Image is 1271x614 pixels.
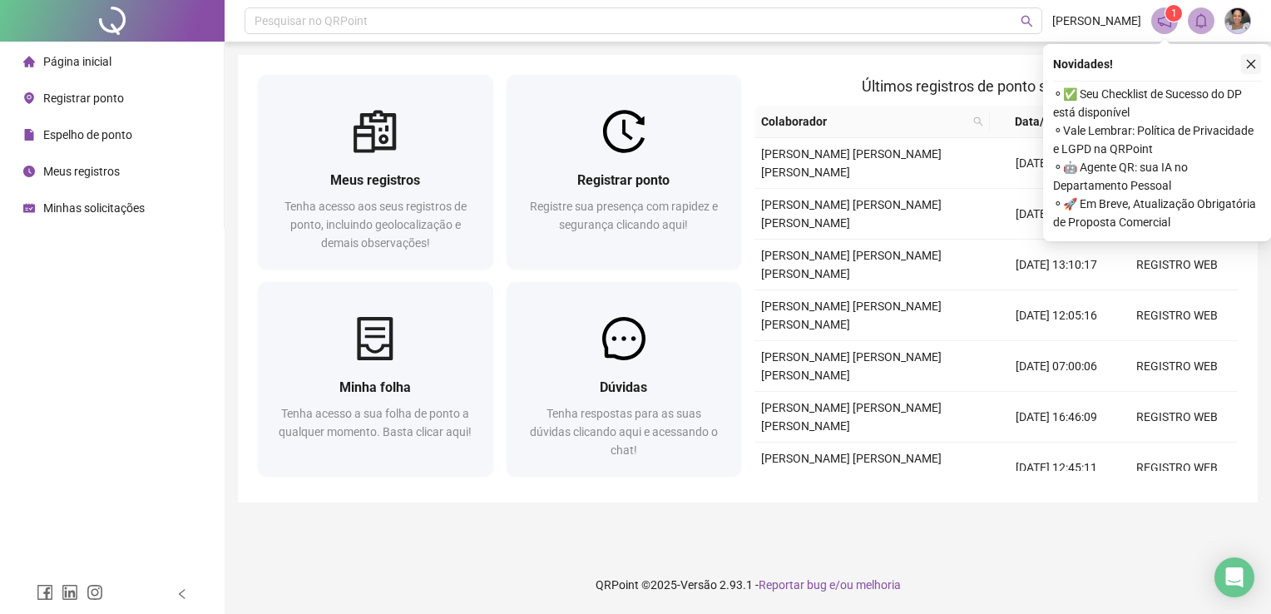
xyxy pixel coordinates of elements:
span: linkedin [62,584,78,601]
span: Tenha acesso a sua folha de ponto a qualquer momento. Basta clicar aqui! [279,407,472,438]
span: 1 [1171,7,1177,19]
span: [PERSON_NAME] [PERSON_NAME] [PERSON_NAME] [761,350,942,382]
span: Minhas solicitações [43,201,145,215]
span: [PERSON_NAME] [1052,12,1141,30]
span: left [176,588,188,600]
a: Minha folhaTenha acesso a sua folha de ponto a qualquer momento. Basta clicar aqui! [258,282,493,476]
span: Reportar bug e/ou melhoria [759,578,901,592]
a: Meus registrosTenha acesso aos seus registros de ponto, incluindo geolocalização e demais observa... [258,75,493,269]
span: Data/Hora [997,112,1087,131]
span: Colaborador [761,112,967,131]
span: Versão [680,578,717,592]
span: Últimos registros de ponto sincronizados [862,77,1130,95]
td: [DATE] 07:00:06 [997,341,1117,392]
span: Novidades ! [1053,55,1113,73]
sup: 1 [1165,5,1182,22]
span: search [973,116,983,126]
span: Meus registros [330,172,420,188]
span: [PERSON_NAME] [PERSON_NAME] [PERSON_NAME] [761,198,942,230]
span: [PERSON_NAME] [PERSON_NAME] [PERSON_NAME] [761,147,942,179]
span: search [970,109,987,134]
span: [PERSON_NAME] [PERSON_NAME] [PERSON_NAME] [761,401,942,433]
footer: QRPoint © 2025 - 2.93.1 - [225,556,1271,614]
span: Tenha acesso aos seus registros de ponto, incluindo geolocalização e demais observações! [284,200,467,250]
span: ⚬ 🚀 Em Breve, Atualização Obrigatória de Proposta Comercial [1053,195,1261,231]
span: search [1021,15,1033,27]
td: REGISTRO WEB [1117,341,1238,392]
td: [DATE] 13:10:17 [997,240,1117,290]
td: [DATE] 12:05:16 [997,290,1117,341]
span: file [23,129,35,141]
td: [DATE] 12:45:11 [997,443,1117,493]
td: [DATE] 16:46:09 [997,392,1117,443]
span: ⚬ ✅ Seu Checklist de Sucesso do DP está disponível [1053,85,1261,121]
span: Dúvidas [600,379,647,395]
span: home [23,56,35,67]
span: facebook [37,584,53,601]
span: environment [23,92,35,104]
a: DúvidasTenha respostas para as suas dúvidas clicando aqui e acessando o chat! [507,282,742,476]
td: REGISTRO WEB [1117,240,1238,290]
span: instagram [87,584,103,601]
span: [PERSON_NAME] [PERSON_NAME] [PERSON_NAME] [761,452,942,483]
th: Data/Hora [990,106,1107,138]
span: ⚬ 🤖 Agente QR: sua IA no Departamento Pessoal [1053,158,1261,195]
span: ⚬ Vale Lembrar: Política de Privacidade e LGPD na QRPoint [1053,121,1261,158]
span: [PERSON_NAME] [PERSON_NAME] [PERSON_NAME] [761,300,942,331]
span: notification [1157,13,1172,28]
span: Tenha respostas para as suas dúvidas clicando aqui e acessando o chat! [530,407,718,457]
span: Página inicial [43,55,111,68]
td: REGISTRO WEB [1117,290,1238,341]
td: [DATE] 17:00:31 [997,189,1117,240]
span: [PERSON_NAME] [PERSON_NAME] [PERSON_NAME] [761,249,942,280]
span: clock-circle [23,166,35,177]
div: Open Intercom Messenger [1214,557,1254,597]
span: bell [1194,13,1209,28]
span: Minha folha [339,379,411,395]
span: Espelho de ponto [43,128,132,141]
td: [DATE] 06:55:52 [997,138,1117,189]
a: Registrar pontoRegistre sua presença com rapidez e segurança clicando aqui! [507,75,742,269]
td: REGISTRO WEB [1117,443,1238,493]
span: schedule [23,202,35,214]
td: REGISTRO WEB [1117,392,1238,443]
span: Registrar ponto [43,92,124,105]
span: Registre sua presença com rapidez e segurança clicando aqui! [530,200,718,231]
span: Meus registros [43,165,120,178]
img: 84046 [1225,8,1250,33]
span: Registrar ponto [577,172,670,188]
span: close [1245,58,1257,70]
